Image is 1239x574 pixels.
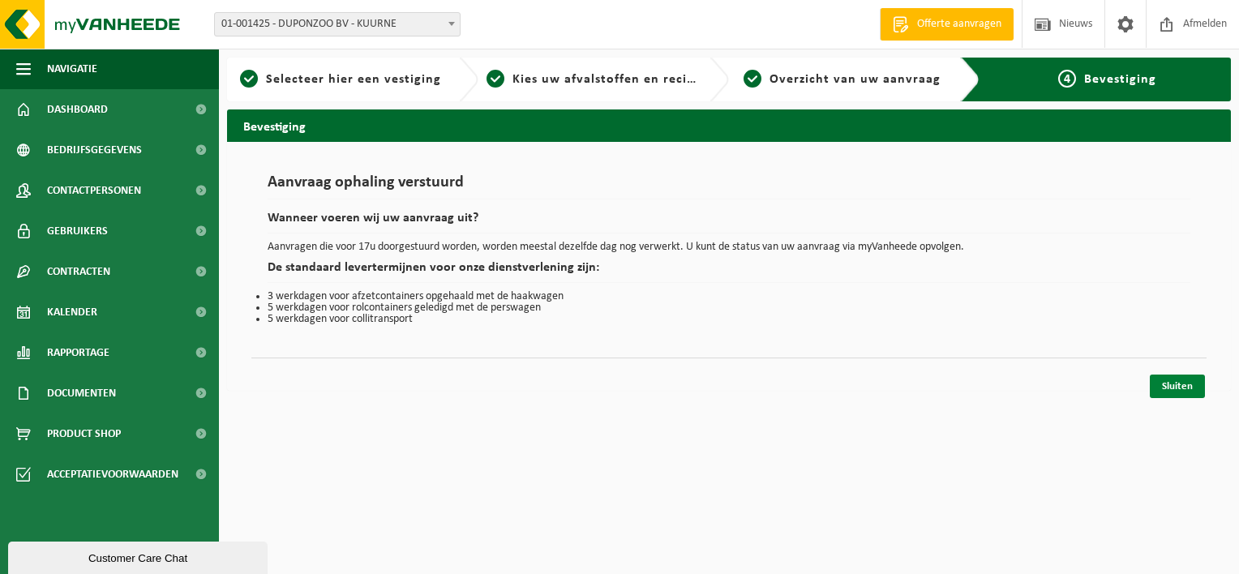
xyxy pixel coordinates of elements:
span: Dashboard [47,89,108,130]
iframe: chat widget [8,538,271,574]
span: 01-001425 - DUPONZOO BV - KUURNE [214,12,461,36]
a: Sluiten [1150,375,1205,398]
span: 2 [487,70,504,88]
span: 1 [240,70,258,88]
a: 3Overzicht van uw aanvraag [737,70,948,89]
span: Bedrijfsgegevens [47,130,142,170]
span: Navigatie [47,49,97,89]
span: Documenten [47,373,116,413]
a: Offerte aanvragen [880,8,1014,41]
li: 5 werkdagen voor collitransport [268,314,1190,325]
span: Gebruikers [47,211,108,251]
li: 3 werkdagen voor afzetcontainers opgehaald met de haakwagen [268,291,1190,302]
a: 2Kies uw afvalstoffen en recipiënten [487,70,697,89]
span: 4 [1058,70,1076,88]
span: Selecteer hier een vestiging [266,73,441,86]
span: 3 [744,70,761,88]
span: 01-001425 - DUPONZOO BV - KUURNE [215,13,460,36]
h1: Aanvraag ophaling verstuurd [268,174,1190,199]
li: 5 werkdagen voor rolcontainers geledigd met de perswagen [268,302,1190,314]
span: Overzicht van uw aanvraag [770,73,941,86]
p: Aanvragen die voor 17u doorgestuurd worden, worden meestal dezelfde dag nog verwerkt. U kunt de s... [268,242,1190,253]
a: 1Selecteer hier een vestiging [235,70,446,89]
h2: Wanneer voeren wij uw aanvraag uit? [268,212,1190,233]
span: Contracten [47,251,110,292]
span: Acceptatievoorwaarden [47,454,178,495]
span: Kies uw afvalstoffen en recipiënten [512,73,735,86]
span: Product Shop [47,413,121,454]
span: Offerte aanvragen [913,16,1005,32]
h2: Bevestiging [227,109,1231,141]
span: Bevestiging [1084,73,1156,86]
span: Kalender [47,292,97,332]
span: Contactpersonen [47,170,141,211]
span: Rapportage [47,332,109,373]
h2: De standaard levertermijnen voor onze dienstverlening zijn: [268,261,1190,283]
